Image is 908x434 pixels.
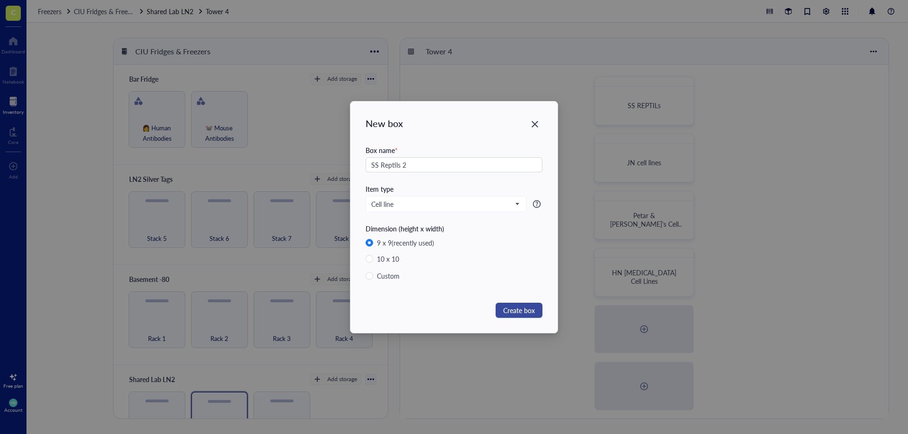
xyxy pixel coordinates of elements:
[366,223,542,234] div: Dimension (height x width)
[377,271,400,281] div: Custom
[527,119,542,130] span: Close
[377,238,434,248] div: 9 x 9 (recently used)
[527,117,542,132] button: Close
[377,254,399,264] div: 10 x 10
[496,303,542,318] button: Create box
[371,200,519,208] span: Cell line
[503,305,535,315] span: Create box
[366,157,542,172] input: e.g. DNA protein
[366,117,542,130] div: New box
[366,145,542,155] div: Box name
[366,184,542,194] div: Item type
